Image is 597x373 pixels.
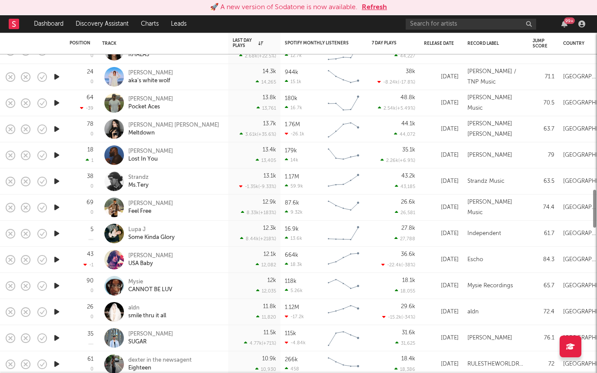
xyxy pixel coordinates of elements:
[377,79,415,85] div: -8.24k ( -17.8 % )
[128,121,219,137] a: [PERSON_NAME] [PERSON_NAME]Meltdown
[467,359,524,370] div: RULESTHEWORLDRECORDS2025
[90,367,93,372] div: 0
[362,2,387,13] button: Refresh
[324,275,363,297] svg: Chart title
[87,304,93,310] div: 26
[285,314,304,319] div: -17.2k
[285,262,302,267] div: 18.3k
[256,79,276,85] div: 14,265
[424,202,459,213] div: [DATE]
[285,366,299,372] div: 458
[128,103,173,111] div: Pocket Aces
[87,121,93,127] div: 78
[210,2,357,13] div: 🚀 A new version of Sodatone is now available.
[90,289,93,293] div: 0
[244,340,276,346] div: 4.77k ( +71 % )
[424,72,459,82] div: [DATE]
[285,96,297,101] div: 180k
[128,200,173,215] a: [PERSON_NAME]Feel Free
[467,333,512,343] div: [PERSON_NAME]
[263,69,276,74] div: 14.3k
[83,262,93,268] div: -1
[285,288,303,293] div: 5.26k
[128,330,173,338] div: [PERSON_NAME]
[256,314,276,320] div: 11,820
[467,67,524,87] div: [PERSON_NAME] / TNP Music
[564,17,575,24] div: 99 +
[401,252,415,257] div: 36.6k
[324,327,363,349] svg: Chart title
[394,236,415,242] div: 27,788
[128,252,173,268] a: [PERSON_NAME]USA Baby
[401,225,415,231] div: 27.8k
[135,15,165,33] a: Charts
[128,234,175,242] div: Some Kinda Glory
[285,357,298,363] div: 266k
[256,158,276,163] div: 13,405
[467,281,513,291] div: Mysie Recordings
[128,226,175,242] a: Lupa JSome Kinda Glory
[378,105,415,111] div: 2.54k ( +5.49 % )
[263,330,276,336] div: 11.5k
[424,124,459,134] div: [DATE]
[395,210,415,215] div: 26,581
[262,356,276,362] div: 10.9k
[239,184,276,189] div: -1.35k ( -9.33 % )
[128,338,173,346] div: SUGAR
[102,41,220,46] div: Track
[257,105,276,111] div: 13,761
[263,199,276,205] div: 12.9k
[240,131,276,137] div: 3.61k ( +35.6 % )
[424,359,459,370] div: [DATE]
[424,255,459,265] div: [DATE]
[87,356,93,362] div: 61
[394,366,415,372] div: 18,386
[90,80,93,84] div: 0
[128,69,173,77] div: [PERSON_NAME]
[533,38,547,49] div: Jump Score
[424,150,459,161] div: [DATE]
[128,121,219,129] div: [PERSON_NAME] [PERSON_NAME]
[87,95,93,101] div: 64
[285,340,306,346] div: -4.84k
[80,105,93,111] div: -39
[394,53,415,59] div: 44,227
[467,307,479,317] div: aldn
[263,304,276,309] div: 11.8k
[402,147,415,153] div: 35.1k
[533,255,554,265] div: 84.3
[128,69,173,85] a: [PERSON_NAME]aka's white wolf
[424,98,459,108] div: [DATE]
[263,121,276,127] div: 13.7k
[324,66,363,88] svg: Chart title
[424,41,454,46] div: Release Date
[533,150,554,161] div: 79
[87,147,93,153] div: 18
[533,202,554,213] div: 74.4
[533,333,554,343] div: 76.1
[165,15,193,33] a: Leads
[255,366,276,372] div: 10,930
[424,333,459,343] div: [DATE]
[285,105,302,111] div: 16.7k
[128,200,173,208] div: [PERSON_NAME]
[87,200,93,205] div: 69
[285,331,296,336] div: 115k
[87,331,93,337] div: 35
[233,38,263,48] div: Last Day Plays
[90,227,93,232] div: 5
[401,304,415,309] div: 29.6k
[285,40,350,46] div: Spotify Monthly Listeners
[90,315,93,319] div: 0
[324,144,363,166] svg: Chart title
[128,304,166,320] a: aldnsmile thru it all
[128,174,149,189] a: StrandzMs.Tery
[395,184,415,189] div: 43,185
[263,225,276,231] div: 12.3k
[285,79,301,84] div: 15.1k
[128,260,173,268] div: USA Baby
[395,340,415,346] div: 31,625
[128,51,173,59] div: KHALAS
[87,278,93,284] div: 90
[533,281,554,291] div: 65.7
